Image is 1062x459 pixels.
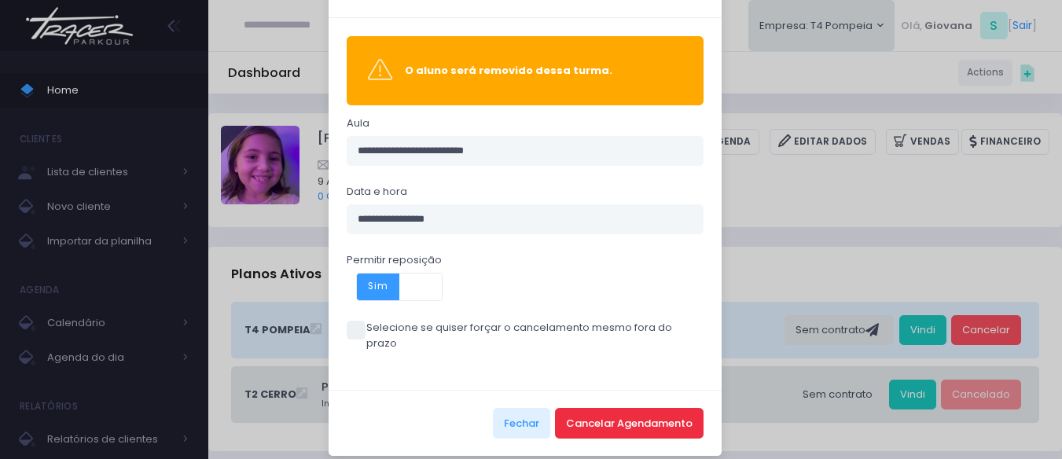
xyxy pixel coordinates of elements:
button: Cancelar Agendamento [555,408,704,438]
label: Permitir reposição [347,252,442,268]
span: Sim [357,274,399,300]
label: Data e hora [347,184,407,200]
div: O aluno será removido dessa turma. [405,63,682,79]
label: Selecione se quiser forçar o cancelamento mesmo fora do prazo [347,320,704,351]
button: Fechar [493,408,550,438]
label: Aula [347,116,369,131]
